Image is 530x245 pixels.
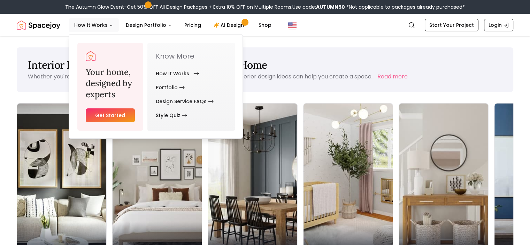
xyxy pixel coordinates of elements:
nav: Main [69,18,277,32]
button: How It Works [69,18,119,32]
a: Get Started [86,108,135,122]
a: Spacejoy [86,51,95,61]
a: Portfolio [156,81,185,94]
div: The Autumn Glow Event-Get 50% OFF All Design Packages + Extra 10% OFF on Multiple Rooms. [65,3,465,10]
a: AI Design [208,18,252,32]
span: Use code: [292,3,345,10]
button: Design Portfolio [120,18,177,32]
a: Style Quiz [156,108,187,122]
h3: Your home, designed by experts [86,67,135,100]
a: Login [484,19,513,31]
p: Know More [156,51,226,61]
div: How It Works [69,35,243,139]
img: United States [288,21,297,29]
span: *Not applicable to packages already purchased* [345,3,465,10]
a: Pricing [179,18,207,32]
a: Start Your Project [425,19,478,31]
a: Shop [253,18,277,32]
nav: Global [17,14,513,36]
h1: Interior Design Ideas for Every Space in Your Home [28,59,502,71]
p: Whether you're starting from scratch or refreshing a room, finding the right interior design idea... [28,72,375,81]
b: AUTUMN50 [316,3,345,10]
a: Design Service FAQs [156,94,214,108]
a: How It Works [156,67,196,81]
button: Read more [377,72,408,81]
img: Spacejoy Logo [86,51,95,61]
img: Spacejoy Logo [17,18,60,32]
a: Spacejoy [17,18,60,32]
